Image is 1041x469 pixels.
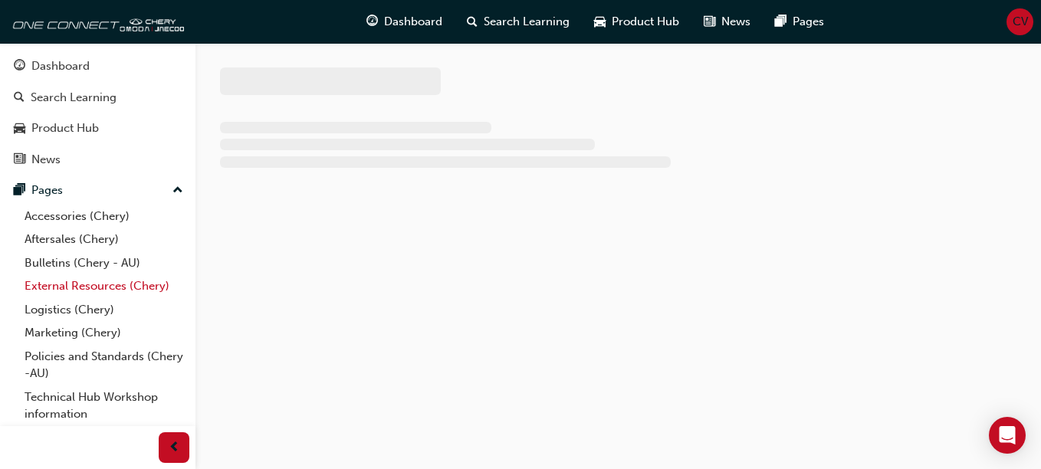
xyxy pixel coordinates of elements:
[6,146,189,174] a: News
[6,49,189,176] button: DashboardSearch LearningProduct HubNews
[793,13,824,31] span: Pages
[14,60,25,74] span: guage-icon
[31,89,117,107] div: Search Learning
[18,345,189,385] a: Policies and Standards (Chery -AU)
[14,122,25,136] span: car-icon
[31,57,90,75] div: Dashboard
[467,12,478,31] span: search-icon
[612,13,679,31] span: Product Hub
[484,13,570,31] span: Search Learning
[354,6,455,38] a: guage-iconDashboard
[775,12,786,31] span: pages-icon
[31,120,99,137] div: Product Hub
[6,176,189,205] button: Pages
[989,417,1026,454] div: Open Intercom Messenger
[18,274,189,298] a: External Resources (Chery)
[1013,13,1028,31] span: CV
[31,151,61,169] div: News
[6,114,189,143] a: Product Hub
[18,251,189,275] a: Bulletins (Chery - AU)
[763,6,836,38] a: pages-iconPages
[14,91,25,105] span: search-icon
[721,13,750,31] span: News
[366,12,378,31] span: guage-icon
[14,153,25,167] span: news-icon
[18,205,189,228] a: Accessories (Chery)
[31,182,63,199] div: Pages
[582,6,691,38] a: car-iconProduct Hub
[6,84,189,112] a: Search Learning
[1007,8,1033,35] button: CV
[18,385,189,426] a: Technical Hub Workshop information
[594,12,606,31] span: car-icon
[6,52,189,80] a: Dashboard
[691,6,763,38] a: news-iconNews
[172,181,183,201] span: up-icon
[18,298,189,322] a: Logistics (Chery)
[169,438,180,458] span: prev-icon
[18,321,189,345] a: Marketing (Chery)
[455,6,582,38] a: search-iconSearch Learning
[8,6,184,37] img: oneconnect
[384,13,442,31] span: Dashboard
[704,12,715,31] span: news-icon
[18,228,189,251] a: Aftersales (Chery)
[14,184,25,198] span: pages-icon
